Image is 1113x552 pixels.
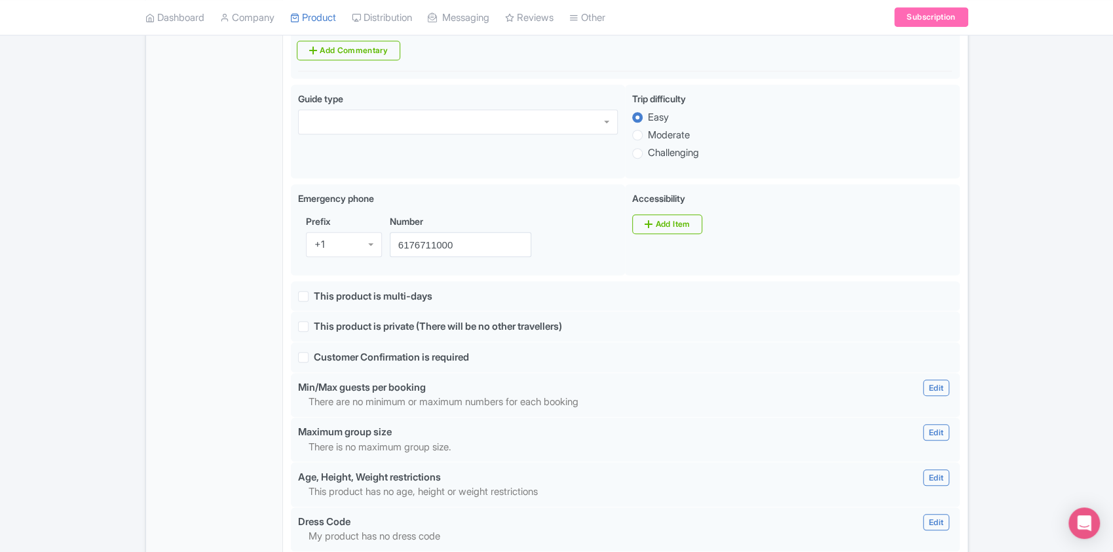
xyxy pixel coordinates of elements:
a: Edit [923,424,949,441]
a: Add Item [632,214,702,234]
p: There are no minimum or maximum numbers for each booking [309,395,832,410]
a: Subscription [894,8,968,28]
p: There is no maximum group size. [309,440,832,455]
span: Emergency phone [298,193,374,204]
span: This product is multi-days [314,290,432,302]
a: Edit [923,514,949,530]
span: Trip difficulty [632,93,686,104]
span: Guide type [298,93,343,104]
div: Open Intercom Messenger [1068,507,1100,539]
a: Edit [923,469,949,486]
span: Number [390,216,423,227]
label: Easy [648,110,669,125]
div: +1 [314,239,325,250]
div: Dress Code [298,515,350,530]
span: This product is private (There will be no other travellers) [314,320,562,332]
p: This product has no age, height or weight restrictions [309,484,832,500]
div: Maximum group size [298,425,392,440]
label: Moderate [648,128,690,143]
a: Edit [923,380,949,396]
div: Min/Max guests per booking [298,380,426,395]
span: Accessibility [632,193,685,204]
span: Prefix [306,216,331,227]
div: Age, Height, Weight restrictions [298,470,441,485]
span: Customer Confirmation is required [314,351,469,363]
label: Challenging [648,146,699,161]
a: Add Commentary [297,41,400,60]
p: My product has no dress code [309,529,832,544]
